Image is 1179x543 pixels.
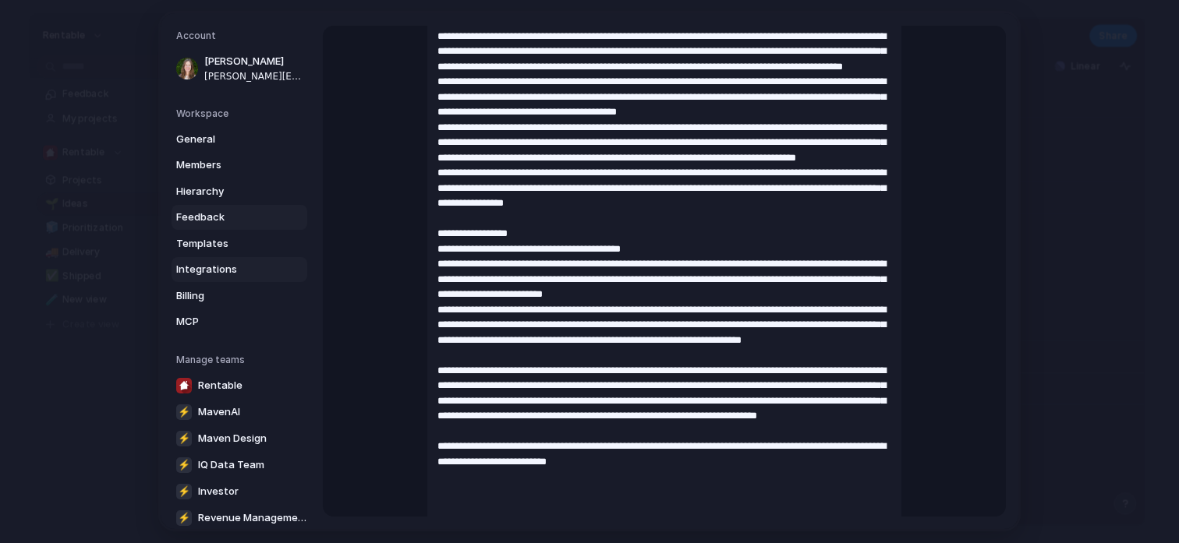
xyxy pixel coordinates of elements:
[198,457,264,473] span: IQ Data Team
[172,127,307,152] a: General
[176,353,307,367] h5: Manage teams
[172,400,311,425] a: ⚡MavenAI
[176,29,307,43] h5: Account
[198,431,267,446] span: Maven Design
[198,510,306,526] span: Revenue Management
[198,378,243,393] span: Rentable
[204,54,304,69] span: [PERSON_NAME]
[172,153,307,178] a: Members
[176,262,276,277] span: Integrations
[176,288,276,304] span: Billing
[176,457,192,473] div: ⚡
[172,179,307,204] a: Hierarchy
[176,484,192,499] div: ⚡
[176,314,276,330] span: MCP
[172,309,307,334] a: MCP
[172,49,307,88] a: [PERSON_NAME][PERSON_NAME][EMAIL_ADDRESS][DOMAIN_NAME]
[176,132,276,147] span: General
[176,107,307,121] h5: Workspace
[172,426,311,451] a: ⚡Maven Design
[172,453,311,478] a: ⚡IQ Data Team
[172,506,311,531] a: ⚡Revenue Management
[172,257,307,282] a: Integrations
[198,484,239,499] span: Investor
[176,236,276,252] span: Templates
[172,373,311,398] a: Rentable
[176,184,276,199] span: Hierarchy
[176,210,276,225] span: Feedback
[172,231,307,256] a: Templates
[176,431,192,446] div: ⚡
[198,404,240,420] span: MavenAI
[176,404,192,420] div: ⚡
[176,510,192,526] div: ⚡
[204,69,304,83] span: [PERSON_NAME][EMAIL_ADDRESS][DOMAIN_NAME]
[176,157,276,173] span: Members
[172,205,307,230] a: Feedback
[172,479,311,504] a: ⚡Investor
[172,284,307,309] a: Billing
